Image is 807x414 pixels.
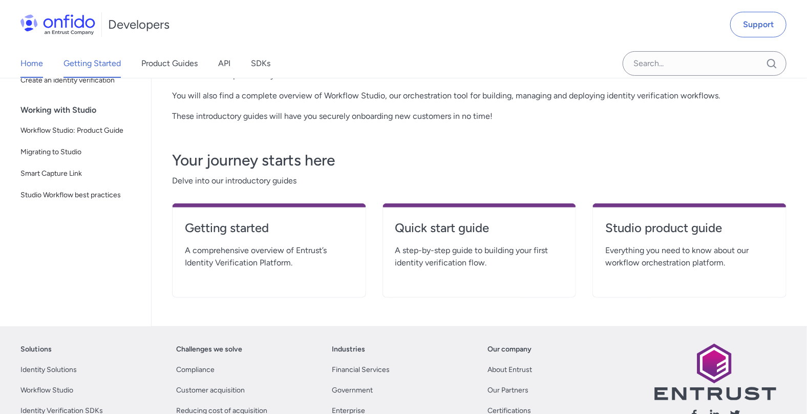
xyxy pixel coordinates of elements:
[141,49,198,78] a: Product Guides
[172,90,787,102] p: You will also find a complete overview of Workflow Studio, our orchestration tool for building, m...
[172,110,787,122] p: These introductory guides will have you securely onboarding new customers in no time!
[605,244,774,269] span: Everything you need to know about our workflow orchestration platform.
[172,175,787,187] span: Delve into our introductory guides
[16,142,143,162] a: Migrating to Studio
[108,16,169,33] h1: Developers
[20,14,95,35] img: Onfido Logo
[623,51,787,76] input: Onfido search input field
[20,384,73,397] a: Workflow Studio
[20,189,139,201] span: Studio Workflow best practices
[176,384,245,397] a: Customer acquisition
[176,343,242,356] a: Challenges we solve
[172,150,787,171] h3: Your journey starts here
[20,100,147,120] div: Working with Studio
[16,120,143,141] a: Workflow Studio: Product Guide
[185,220,353,244] a: Getting started
[605,220,774,244] a: Studio product guide
[20,364,77,376] a: Identity Solutions
[395,220,564,244] a: Quick start guide
[730,12,787,37] a: Support
[251,49,270,78] a: SDKs
[16,185,143,205] a: Studio Workflow best practices
[332,384,373,397] a: Government
[395,244,564,269] span: A step-by-step guide to building your first identity verification flow.
[16,163,143,184] a: Smart Capture Link
[395,220,564,236] h4: Quick start guide
[20,74,139,87] span: Create an identity verification
[332,343,365,356] a: Industries
[487,343,532,356] a: Our company
[185,244,353,269] span: A comprehensive overview of Entrust’s Identity Verification Platform.
[218,49,230,78] a: API
[20,146,139,158] span: Migrating to Studio
[16,70,143,91] a: Create an identity verification
[20,343,52,356] a: Solutions
[176,364,215,376] a: Compliance
[653,343,776,400] img: Entrust logo
[20,168,139,180] span: Smart Capture Link
[605,220,774,236] h4: Studio product guide
[63,49,121,78] a: Getting Started
[332,364,390,376] a: Financial Services
[20,49,43,78] a: Home
[20,125,139,137] span: Workflow Studio: Product Guide
[487,384,528,397] a: Our Partners
[185,220,353,236] h4: Getting started
[487,364,532,376] a: About Entrust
